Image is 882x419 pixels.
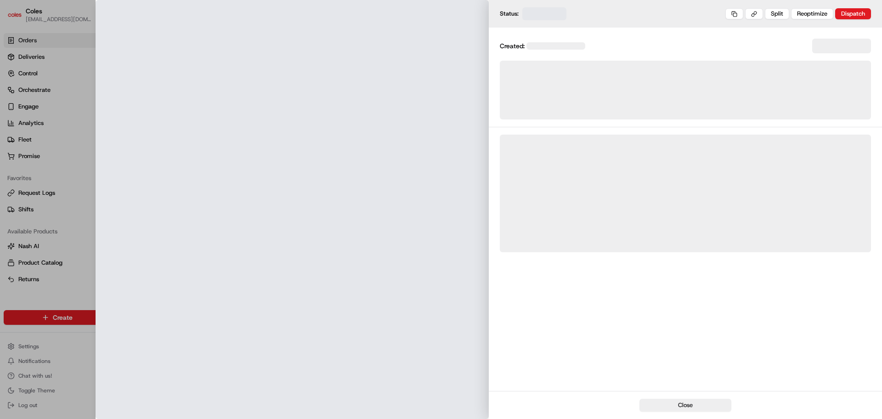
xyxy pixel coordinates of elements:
button: Close [639,399,731,412]
div: Status: [500,7,569,20]
button: Dispatch [835,8,871,19]
button: Reoptimize [791,8,833,19]
button: Split [765,8,789,19]
span: Created: [500,41,525,51]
